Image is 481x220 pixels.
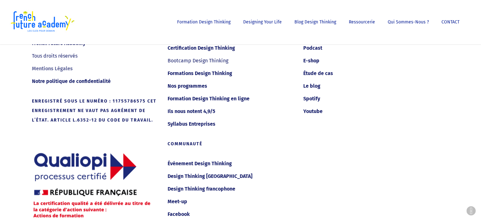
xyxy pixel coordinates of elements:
img: French Future Academy [9,9,76,35]
a: Mentions Légales [32,64,159,74]
li: Bootcamp Design Thinking [167,54,295,67]
span: Blog Design Thinking [294,19,336,25]
a: Événement Design Thinking [167,159,295,169]
a: Facebook [167,209,295,219]
a: Meet-up [167,197,295,207]
a: Ressourcerie [346,20,378,24]
a: Qui sommes-nous ? [385,20,432,24]
a: Podcast [303,43,430,53]
a: Spotify [303,94,430,104]
a: Étude de cas [303,68,430,79]
a: Blog Design Thinking [291,20,339,24]
span: Qui sommes-nous ? [388,19,429,25]
span: CONTACT [441,19,459,25]
li: Tous droits réservés [32,50,159,62]
a: Formation Design Thinking [174,20,234,24]
a: CONTACT [438,20,463,24]
a: E-shop [303,56,430,66]
a: Nos programmes [167,81,295,91]
a: Formations Design Thinking [167,68,295,79]
a: Design Thinking [GEOGRAPHIC_DATA] [167,171,295,181]
span: Ressourcerie [349,19,375,25]
span: Formation Design Thinking [177,19,231,25]
a: Le blog [303,81,430,91]
h5: Communauté [167,140,295,148]
a: Designing Your Life [240,20,285,24]
h5: Organisme de formation n° 11755786575 [32,97,159,141]
a: Youtube [303,106,430,116]
a: Notre politique de confidentialité [32,76,159,86]
a: Certification Design Thinking [167,43,295,53]
span: Designing Your Life [243,19,282,25]
a: Syllabus Entreprises [167,119,295,129]
a: Design Thinking francophone [167,184,295,194]
a: Formation Design Thinking en ligne [167,94,295,104]
a: Ils nous notent 4,9/5 [167,106,295,116]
